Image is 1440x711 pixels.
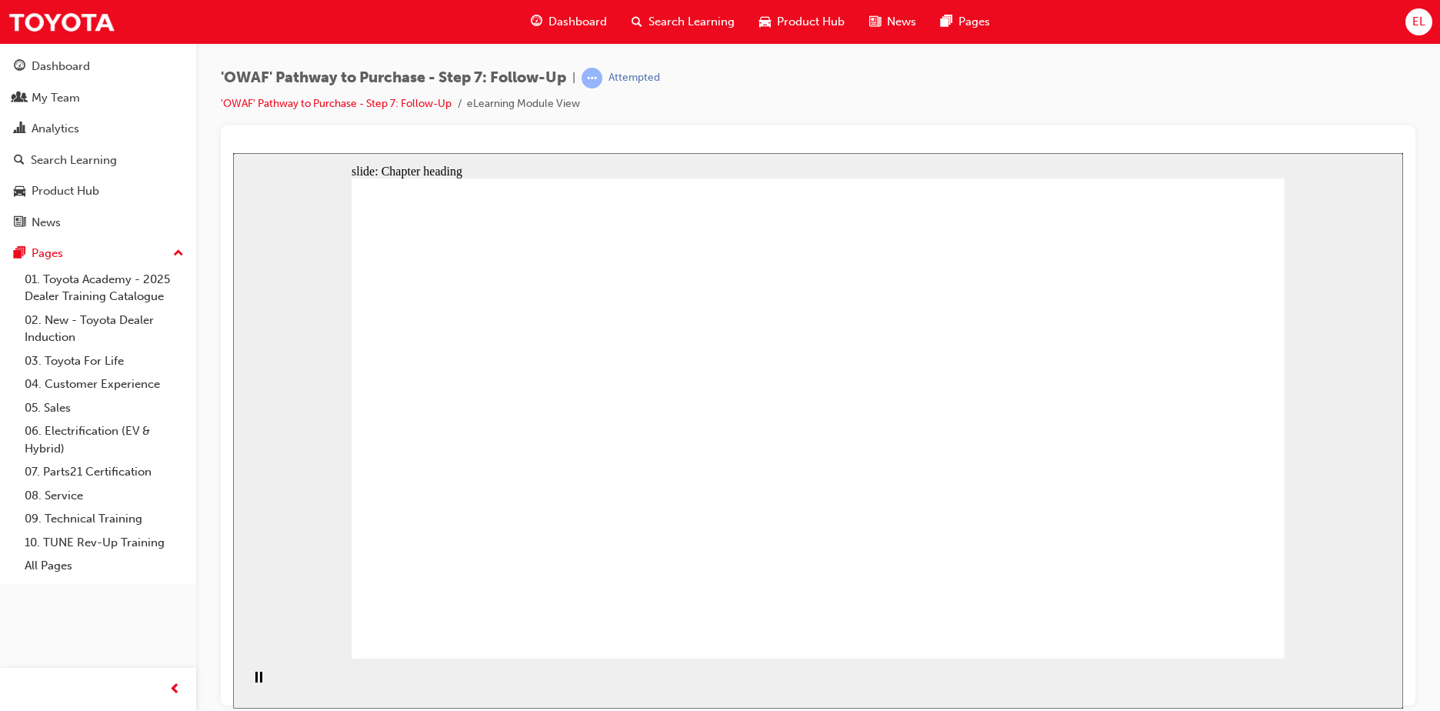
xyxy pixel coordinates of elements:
a: Product Hub [6,177,190,205]
a: 03. Toyota For Life [18,349,190,373]
a: search-iconSearch Learning [619,6,747,38]
span: prev-icon [169,680,181,699]
button: DashboardMy TeamAnalyticsSearch LearningProduct HubNews [6,49,190,239]
a: news-iconNews [857,6,928,38]
span: 'OWAF' Pathway to Purchase - Step 7: Follow-Up [221,69,566,87]
span: learningRecordVerb_ATTEMPT-icon [582,68,602,88]
span: | [572,69,575,87]
a: Analytics [6,115,190,143]
a: 04. Customer Experience [18,372,190,396]
a: 'OWAF' Pathway to Purchase - Step 7: Follow-Up [221,97,452,110]
a: 09. Technical Training [18,507,190,531]
button: Pages [6,239,190,268]
a: 10. TUNE Rev-Up Training [18,531,190,555]
a: 08. Service [18,484,190,508]
div: My Team [32,89,80,107]
span: car-icon [759,12,771,32]
span: Search Learning [648,13,735,31]
a: Dashboard [6,52,190,81]
span: search-icon [632,12,642,32]
a: My Team [6,84,190,112]
span: pages-icon [14,247,25,261]
span: up-icon [173,244,184,264]
a: 01. Toyota Academy - 2025 Dealer Training Catalogue [18,268,190,309]
span: search-icon [14,154,25,168]
a: guage-iconDashboard [518,6,619,38]
div: Search Learning [31,152,117,169]
button: EL [1405,8,1432,35]
span: pages-icon [941,12,952,32]
a: pages-iconPages [928,6,1002,38]
li: eLearning Module View [467,95,580,113]
span: news-icon [869,12,881,32]
span: Dashboard [548,13,607,31]
a: Search Learning [6,146,190,175]
div: Product Hub [32,182,99,200]
div: Analytics [32,120,79,138]
a: car-iconProduct Hub [747,6,857,38]
div: Dashboard [32,58,90,75]
img: Trak [8,5,115,39]
span: EL [1412,13,1425,31]
a: 06. Electrification (EV & Hybrid) [18,419,190,460]
a: 05. Sales [18,396,190,420]
span: Pages [958,13,990,31]
span: news-icon [14,216,25,230]
span: guage-icon [14,60,25,74]
span: guage-icon [531,12,542,32]
button: Pause (Ctrl+Alt+P) [8,518,34,544]
div: playback controls [8,506,34,556]
div: News [32,214,61,232]
div: Attempted [608,71,660,85]
div: Pages [32,245,63,262]
span: car-icon [14,185,25,199]
span: people-icon [14,92,25,105]
a: All Pages [18,554,190,578]
span: News [887,13,916,31]
a: 02. New - Toyota Dealer Induction [18,309,190,349]
span: chart-icon [14,122,25,136]
span: Product Hub [777,13,845,31]
a: 07. Parts21 Certification [18,460,190,484]
a: News [6,209,190,237]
